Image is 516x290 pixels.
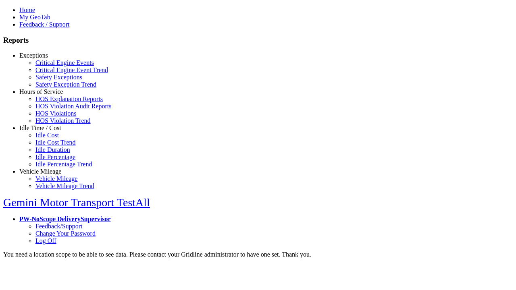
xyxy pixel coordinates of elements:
a: Idle Cost [35,132,59,139]
a: Idle Time / Cost [19,124,61,131]
a: Vehicle Mileage [35,175,77,182]
a: Critical Engine Event Trend [35,66,108,73]
a: Feedback / Support [19,21,69,28]
a: Vehicle Mileage Trend [35,182,94,189]
a: Idle Cost Trend [35,139,76,146]
a: Exceptions [19,52,48,59]
a: Home [19,6,35,13]
a: Idle Percentage [35,153,75,160]
a: Idle Percentage Trend [35,161,92,168]
a: HOS Explanation Reports [35,95,103,102]
a: HOS Violation Audit Reports [35,103,112,110]
a: PW-NoScope DeliverySupervisor [19,215,110,222]
a: Change Your Password [35,230,96,237]
a: My GeoTab [19,14,50,21]
a: Gemini Motor Transport TestAll [3,196,150,209]
div: You need a location scope to be able to see data. Please contact your Gridline administrator to h... [3,251,513,258]
a: HOS Violations [35,110,76,117]
a: Hours of Service [19,88,63,95]
a: Safety Exception Trend [35,81,96,88]
a: Safety Exceptions [35,74,82,81]
a: Log Off [35,237,56,244]
h3: Reports [3,36,513,45]
a: Feedback/Support [35,223,82,230]
a: Critical Engine Events [35,59,94,66]
a: Idle Duration [35,146,70,153]
a: Vehicle Mileage [19,168,61,175]
a: HOS Violation Trend [35,117,91,124]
